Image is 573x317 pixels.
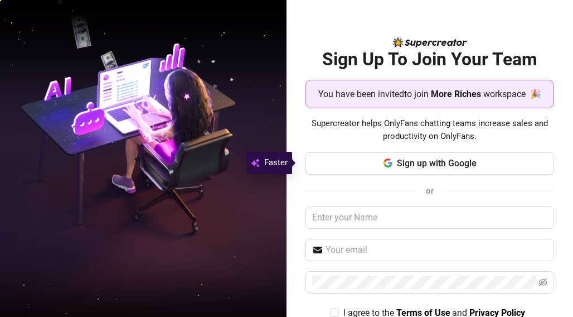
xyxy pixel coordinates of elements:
[305,206,554,229] input: Enter your Name
[318,87,429,101] span: You have been invited to join
[393,37,467,47] img: logo-BBDzfeDw.svg
[397,158,477,169] span: Sign up with Google
[326,243,547,257] input: Your email
[431,89,481,99] strong: More Riches
[483,87,541,101] span: workspace 🎉
[305,48,554,71] h2: Sign Up To Join Your Team
[538,278,547,287] span: eye-invisible
[251,156,260,170] img: svg%3e
[305,152,554,175] button: Sign up with Google
[264,156,288,170] span: Faster
[426,186,434,196] span: or
[305,117,554,143] span: Supercreator helps OnlyFans chatting teams increase sales and productivity on OnlyFans.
